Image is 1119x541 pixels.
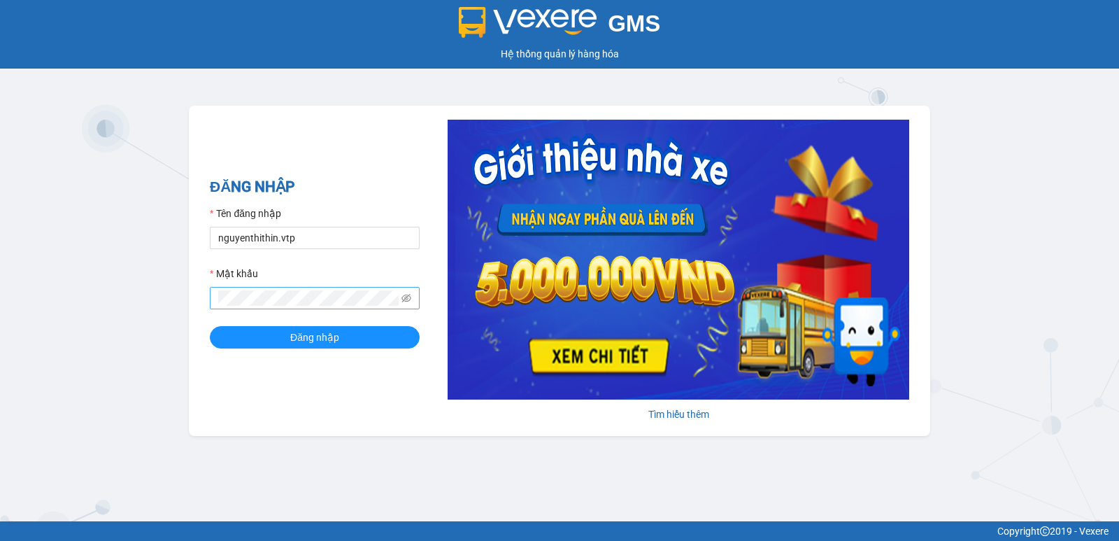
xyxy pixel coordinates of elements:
[1040,526,1050,536] span: copyright
[3,46,1116,62] div: Hệ thống quản lý hàng hóa
[608,10,660,36] span: GMS
[10,524,1109,539] div: Copyright 2019 - Vexere
[210,176,420,199] h2: ĐĂNG NHẬP
[459,7,597,38] img: logo 2
[401,293,411,303] span: eye-invisible
[210,206,281,221] label: Tên đăng nhập
[210,326,420,349] button: Đăng nhập
[210,266,258,281] label: Mật khẩu
[210,227,420,249] input: Tên đăng nhập
[448,120,909,400] img: banner-0
[459,21,661,32] a: GMS
[448,407,909,422] div: Tìm hiểu thêm
[290,330,339,345] span: Đăng nhập
[218,290,399,306] input: Mật khẩu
